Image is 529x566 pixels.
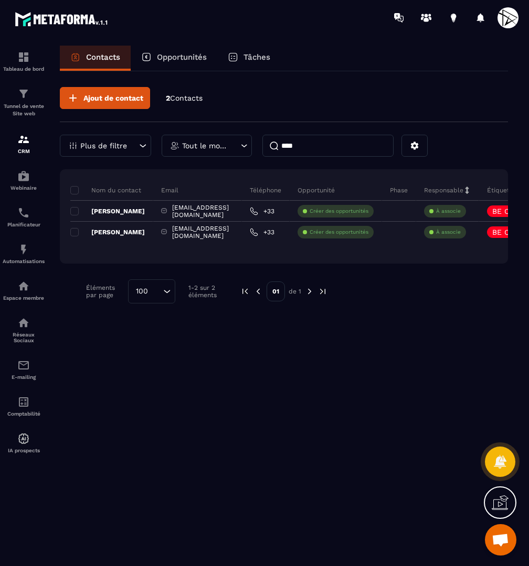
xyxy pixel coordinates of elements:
div: Ouvrir le chat [485,524,516,556]
img: automations [17,432,30,445]
p: Tout le monde [182,142,229,149]
span: Ajout de contact [83,93,143,103]
img: scheduler [17,206,30,219]
a: accountantaccountantComptabilité [3,388,45,424]
img: prev [240,287,250,296]
img: formation [17,51,30,63]
p: Espace membre [3,295,45,301]
img: social-network [17,317,30,329]
p: Nom du contact [70,186,141,194]
a: automationsautomationsWebinaire [3,162,45,199]
p: Téléphone [250,186,281,194]
p: Créer des opportunités [310,208,368,215]
p: E-mailing [3,374,45,380]
p: À associe [436,208,461,215]
img: next [318,287,327,296]
p: 1-2 sur 2 éléments [188,284,225,299]
a: +33 [250,228,274,236]
a: automationsautomationsAutomatisations [3,235,45,272]
img: automations [17,243,30,256]
p: Opportunités [157,52,207,62]
img: next [305,287,314,296]
p: Tunnel de vente Site web [3,103,45,117]
p: IA prospects [3,448,45,453]
p: Créer des opportunités [310,228,368,236]
p: Planificateur [3,222,45,227]
a: emailemailE-mailing [3,351,45,388]
a: social-networksocial-networkRéseaux Sociaux [3,309,45,351]
button: Ajout de contact [60,87,150,109]
a: automationsautomationsEspace membre [3,272,45,309]
img: prev [253,287,263,296]
img: email [17,359,30,372]
input: Search for option [152,286,161,297]
p: Webinaire [3,185,45,191]
a: Contacts [60,46,131,71]
a: Tâches [217,46,281,71]
img: logo [15,9,109,28]
p: Contacts [86,52,120,62]
p: Phase [390,186,408,194]
span: 100 [132,286,152,297]
img: accountant [17,396,30,408]
p: Tâches [244,52,270,62]
img: automations [17,280,30,292]
p: 01 [267,281,285,301]
p: Tableau de bord [3,66,45,72]
p: Responsable [424,186,463,194]
img: automations [17,170,30,182]
p: Plus de filtre [80,142,127,149]
span: Contacts [170,94,203,102]
a: formationformationCRM [3,125,45,162]
p: Réseaux Sociaux [3,332,45,343]
p: 2 [166,93,203,103]
a: formationformationTableau de bord [3,43,45,80]
a: Opportunités [131,46,217,71]
p: CRM [3,148,45,154]
p: Comptabilité [3,411,45,417]
p: Étiquettes [487,186,519,194]
a: formationformationTunnel de vente Site web [3,80,45,125]
p: [PERSON_NAME] [70,228,145,236]
div: Search for option [128,279,175,303]
p: Email [161,186,178,194]
p: [PERSON_NAME] [70,207,145,215]
img: formation [17,88,30,100]
p: Éléments par page [86,284,123,299]
a: schedulerschedulerPlanificateur [3,199,45,235]
p: Automatisations [3,258,45,264]
p: de 1 [289,287,301,296]
img: formation [17,133,30,146]
p: Opportunité [298,186,335,194]
p: À associe [436,228,461,236]
a: +33 [250,207,274,215]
